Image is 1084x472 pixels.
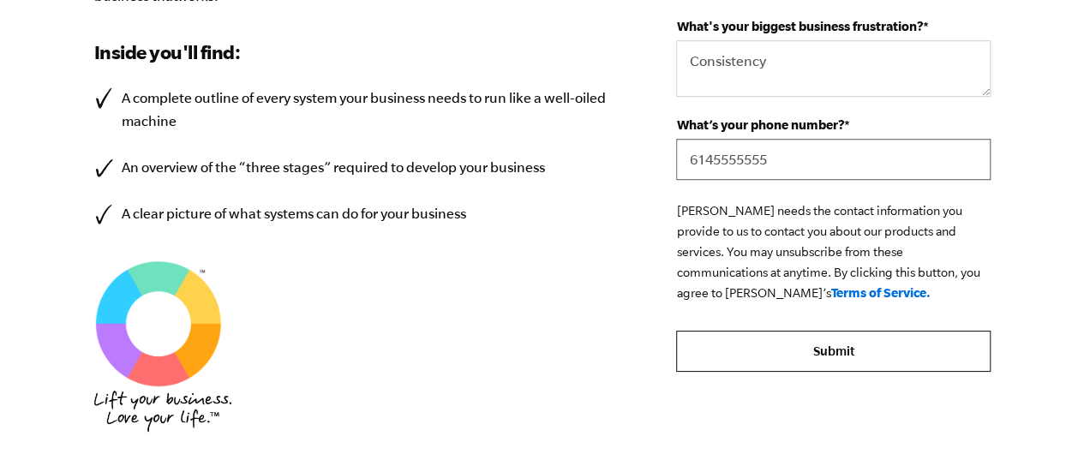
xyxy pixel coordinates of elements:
textarea: Consistency [676,40,990,97]
span: What’s your phone number? [676,117,843,132]
p: [PERSON_NAME] needs the contact information you provide to us to contact you about our products a... [676,200,990,303]
img: EMyth SES TM Graphic [94,260,223,388]
li: A clear picture of what systems can do for your business [94,202,626,225]
li: A complete outline of every system your business needs to run like a well-oiled machine [94,87,626,133]
h3: Inside you'll find: [94,39,626,66]
li: An overview of the “three stages” required to develop your business [94,156,626,179]
input: Submit [676,331,990,372]
img: EMyth_Logo_BP_Hand Font_Tagline_Stacked-Medium [94,391,231,432]
a: Terms of Service. [830,285,930,300]
span: What's your biggest business frustration? [676,19,922,33]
